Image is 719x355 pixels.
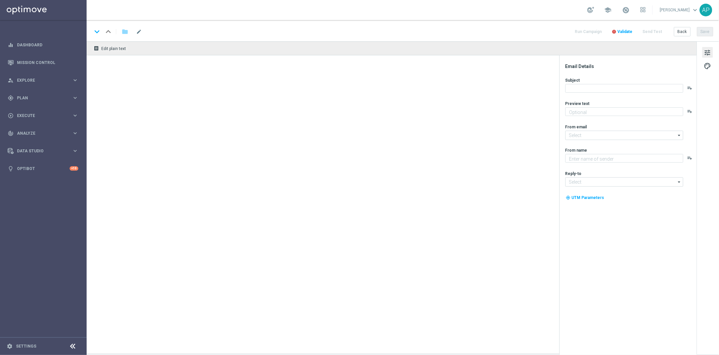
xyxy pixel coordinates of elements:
span: Plan [17,96,72,100]
i: receipt [94,46,99,51]
button: my_location UTM Parameters [565,194,605,201]
button: folder [121,26,129,37]
i: keyboard_arrow_right [72,112,78,119]
i: settings [7,343,13,349]
span: UTM Parameters [572,195,604,200]
a: Settings [16,344,36,348]
button: playlist_add [687,85,693,91]
button: Save [697,27,713,36]
button: Mission Control [7,60,79,65]
i: person_search [8,77,14,83]
i: track_changes [8,130,14,136]
div: Optibot [8,160,78,177]
label: From email [565,124,587,130]
span: palette [704,62,711,70]
button: track_changes Analyze keyboard_arrow_right [7,131,79,136]
i: lightbulb [8,166,14,172]
i: keyboard_arrow_right [72,95,78,101]
button: play_circle_outline Execute keyboard_arrow_right [7,113,79,118]
label: Subject [565,78,580,83]
div: Analyze [8,130,72,136]
span: Data Studio [17,149,72,153]
i: keyboard_arrow_right [72,130,78,136]
a: Mission Control [17,54,78,71]
input: Select [565,131,683,140]
button: equalizer Dashboard [7,42,79,48]
div: AP [700,4,712,16]
i: my_location [566,195,571,200]
input: Select [565,177,683,187]
button: gps_fixed Plan keyboard_arrow_right [7,95,79,101]
span: keyboard_arrow_down [692,6,699,14]
span: Explore [17,78,72,82]
i: equalizer [8,42,14,48]
i: error [612,29,617,34]
i: folder [122,28,128,36]
div: Data Studio [8,148,72,154]
i: gps_fixed [8,95,14,101]
span: Edit plain text [101,46,126,51]
i: arrow_drop_down [676,131,683,140]
a: [PERSON_NAME]keyboard_arrow_down [659,5,700,15]
div: Execute [8,113,72,119]
button: Back [674,27,691,36]
span: Validate [618,29,633,34]
a: Optibot [17,160,70,177]
div: Explore [8,77,72,83]
button: Data Studio keyboard_arrow_right [7,148,79,154]
span: Analyze [17,131,72,135]
span: tune [704,48,711,57]
div: Email Details [565,63,696,69]
button: playlist_add [687,109,693,114]
div: +10 [70,166,78,171]
span: mode_edit [136,29,142,35]
a: Dashboard [17,36,78,54]
div: Dashboard [8,36,78,54]
i: arrow_drop_down [676,178,683,186]
label: Preview text [565,101,590,106]
div: Plan [8,95,72,101]
i: keyboard_arrow_right [72,77,78,83]
button: person_search Explore keyboard_arrow_right [7,78,79,83]
label: Reply-to [565,171,582,176]
i: keyboard_arrow_right [72,148,78,154]
i: play_circle_outline [8,113,14,119]
button: error Validate [611,27,634,36]
button: playlist_add [687,155,693,161]
div: Mission Control [8,54,78,71]
i: keyboard_arrow_down [92,27,102,37]
button: palette [702,60,713,71]
label: From name [565,148,587,153]
span: Execute [17,114,72,118]
span: school [604,6,612,14]
button: receipt Edit plain text [92,44,129,53]
button: lightbulb Optibot +10 [7,166,79,171]
button: tune [702,47,713,58]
